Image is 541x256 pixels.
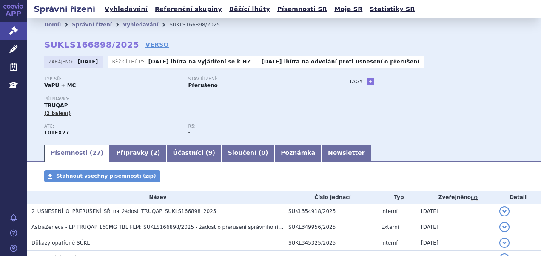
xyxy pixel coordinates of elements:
a: Poznámka [274,145,322,162]
a: Sloučení (0) [222,145,274,162]
strong: VaPÚ + MC [44,82,76,88]
a: Newsletter [322,145,371,162]
a: Moje SŘ [332,3,365,15]
span: Interní [381,240,398,246]
span: Zahájeno: [48,58,75,65]
td: [DATE] [417,204,495,219]
span: TRUQAP [44,102,68,108]
th: Typ [377,191,417,204]
span: 9 [208,149,213,156]
th: Název [27,191,284,204]
th: Číslo jednací [284,191,377,204]
strong: [DATE] [262,59,282,65]
h3: Tagy [349,77,363,87]
a: Účastníci (9) [166,145,221,162]
p: Stav řízení: [188,77,323,82]
a: lhůta na vyjádření se k HZ [171,59,251,65]
span: Stáhnout všechny písemnosti (zip) [56,173,156,179]
h2: Správní řízení [27,3,102,15]
a: + [367,78,374,85]
p: - [148,58,251,65]
strong: SUKLS166898/2025 [44,40,139,50]
a: Přípravky (2) [110,145,166,162]
a: Vyhledávání [102,3,150,15]
th: Detail [495,191,541,204]
td: [DATE] [417,219,495,235]
span: 27 [92,149,100,156]
th: Zveřejněno [417,191,495,204]
p: Přípravky: [44,97,332,102]
button: detail [499,206,510,216]
strong: [DATE] [148,59,169,65]
p: ATC: [44,124,179,129]
a: VERSO [145,40,169,49]
li: SUKLS166898/2025 [169,18,231,31]
td: SUKL349956/2025 [284,219,377,235]
strong: [DATE] [78,59,98,65]
span: 0 [261,149,265,156]
a: Písemnosti (27) [44,145,110,162]
span: (2 balení) [44,111,71,116]
span: 2 [153,149,157,156]
a: Běžící lhůty [227,3,273,15]
span: 2_USNESENÍ_O_PŘERUŠENÍ_SŘ_na_žádost_TRUQAP_SUKLS166898_2025 [31,208,216,214]
span: Důkazy opatřené SÚKL [31,240,90,246]
p: Typ SŘ: [44,77,179,82]
strong: Přerušeno [188,82,217,88]
strong: KAPIVASERTIB [44,130,69,136]
a: Stáhnout všechny písemnosti (zip) [44,170,160,182]
a: Domů [44,22,61,28]
span: Interní [381,208,398,214]
button: detail [499,238,510,248]
button: detail [499,222,510,232]
a: Referenční skupiny [152,3,225,15]
a: Vyhledávání [123,22,158,28]
a: Statistiky SŘ [367,3,417,15]
p: - [262,58,419,65]
strong: - [188,130,190,136]
abbr: (?) [471,195,478,201]
td: SUKL345325/2025 [284,235,377,251]
span: AstraZeneca - LP TRUQAP 160MG TBL FLM; SUKLS166898/2025 - žádost o přerušení správního řízení [31,224,289,230]
span: Běžící lhůty: [112,58,146,65]
span: Externí [381,224,399,230]
p: RS: [188,124,323,129]
a: lhůta na odvolání proti usnesení o přerušení [284,59,419,65]
a: Písemnosti SŘ [275,3,330,15]
td: SUKL354918/2025 [284,204,377,219]
a: Správní řízení [72,22,112,28]
td: [DATE] [417,235,495,251]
